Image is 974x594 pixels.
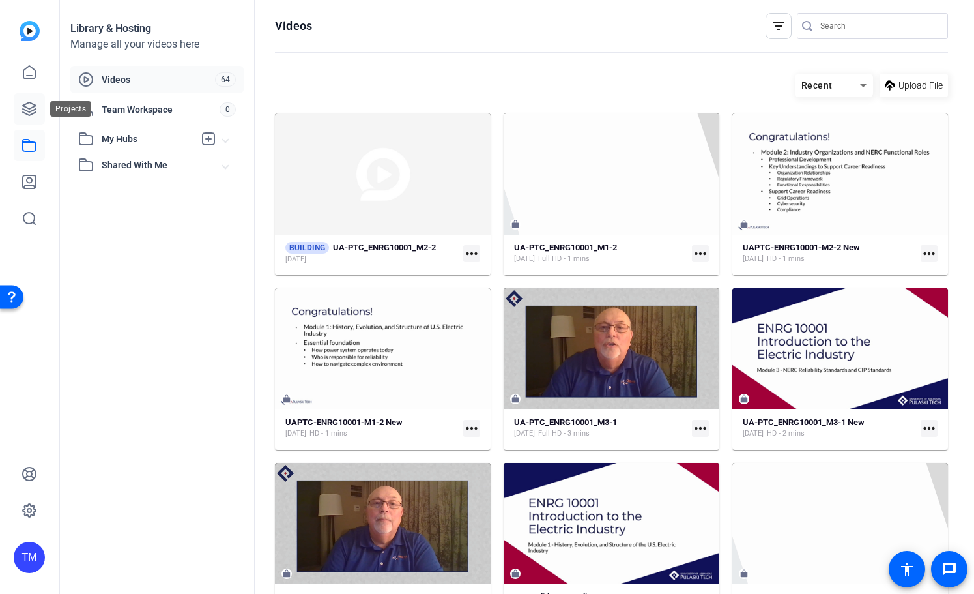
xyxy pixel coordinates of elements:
[70,152,244,178] mat-expansion-panel-header: Shared With Me
[285,242,458,265] a: BUILDINGUA-PTC_ENRG10001_M2-2[DATE]
[463,420,480,437] mat-icon: more_horiz
[514,428,535,439] span: [DATE]
[692,420,709,437] mat-icon: more_horiz
[70,37,244,52] div: Manage all your videos here
[767,428,805,439] span: HD - 2 mins
[285,417,458,439] a: UAPTC-ENRG10001-M1-2 New[DATE]HD - 1 mins
[70,21,244,37] div: Library & Hosting
[102,158,223,172] span: Shared With Me
[50,101,91,117] div: Projects
[692,245,709,262] mat-icon: more_horiz
[285,242,329,254] span: BUILDING
[767,254,805,264] span: HD - 1 mins
[14,542,45,573] div: TM
[743,243,860,252] strong: UAPTC-ENRG10001-M2-2 New
[801,80,833,91] span: Recent
[514,243,687,264] a: UA-PTC_ENRG10001_M1-2[DATE]Full HD - 1 mins
[514,254,535,264] span: [DATE]
[743,417,865,427] strong: UA-PTC_ENRG10001_M3-1 New
[514,243,617,252] strong: UA-PTC_ENRG10001_M1-2
[743,243,915,264] a: UAPTC-ENRG10001-M2-2 New[DATE]HD - 1 mins
[333,243,436,252] strong: UA-PTC_ENRG10001_M2-2
[743,254,764,264] span: [DATE]
[102,103,220,116] span: Team Workspace
[514,417,617,427] strong: UA-PTC_ENRG10001_M3-1
[898,79,943,93] span: Upload File
[285,417,403,427] strong: UAPTC-ENRG10001-M1-2 New
[309,428,347,439] span: HD - 1 mins
[921,420,938,437] mat-icon: more_horiz
[538,428,590,439] span: Full HD - 3 mins
[538,254,590,264] span: Full HD - 1 mins
[102,132,194,146] span: My Hubs
[463,245,480,262] mat-icon: more_horiz
[70,126,244,152] mat-expansion-panel-header: My Hubs
[743,428,764,439] span: [DATE]
[285,428,306,439] span: [DATE]
[771,18,786,34] mat-icon: filter_list
[899,561,915,577] mat-icon: accessibility
[941,561,957,577] mat-icon: message
[514,417,687,439] a: UA-PTC_ENRG10001_M3-1[DATE]Full HD - 3 mins
[275,18,312,34] h1: Videos
[743,417,915,439] a: UA-PTC_ENRG10001_M3-1 New[DATE]HD - 2 mins
[102,73,215,86] span: Videos
[820,18,938,34] input: Search
[880,74,948,97] button: Upload File
[20,21,40,41] img: blue-gradient.svg
[921,245,938,262] mat-icon: more_horiz
[220,102,236,117] span: 0
[215,72,236,87] span: 64
[285,254,306,265] span: [DATE]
